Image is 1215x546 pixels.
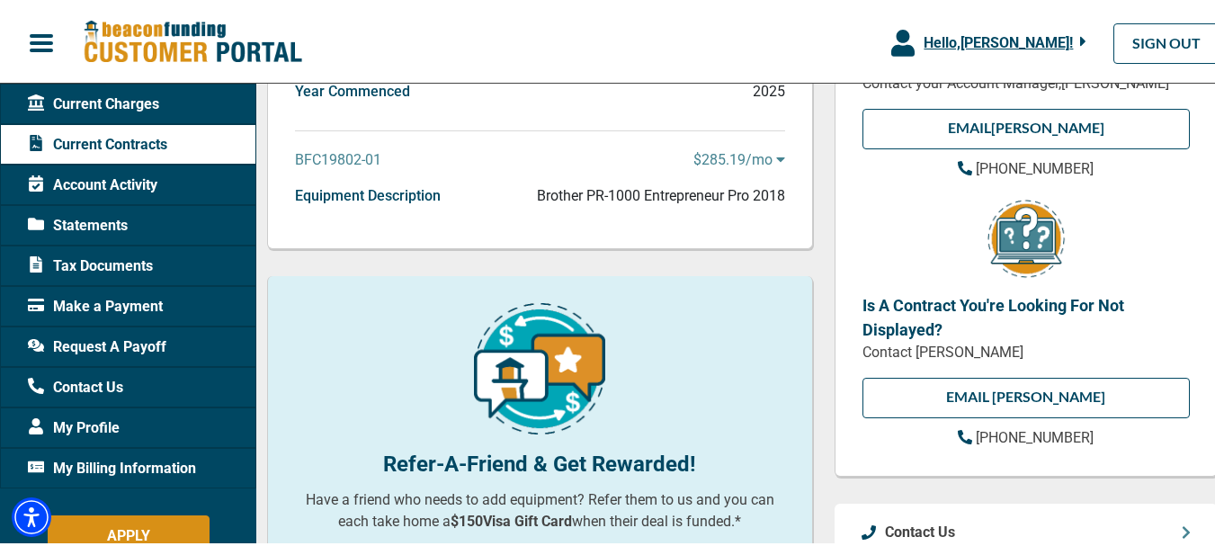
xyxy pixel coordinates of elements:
[28,293,163,315] span: Make a Payment
[976,157,1094,175] span: [PHONE_NUMBER]
[693,147,785,168] p: $285.19 /mo
[958,425,1094,446] a: [PHONE_NUMBER]
[28,131,167,153] span: Current Contracts
[12,495,51,534] div: Accessibility Menu
[83,17,302,63] img: Beacon Funding Customer Portal Logo
[885,519,955,541] p: Contact Us
[28,374,123,396] span: Contact Us
[753,78,785,100] p: 2025
[28,253,153,274] span: Tax Documents
[862,106,1190,147] a: EMAIL[PERSON_NAME]
[28,212,128,234] span: Statements
[28,91,159,112] span: Current Charges
[862,291,1190,339] p: Is A Contract You're Looking For Not Displayed?
[474,300,605,432] img: refer-a-friend-icon.png
[451,510,572,527] b: $150 Visa Gift Card
[28,172,157,193] span: Account Activity
[924,31,1073,49] span: Hello, [PERSON_NAME] !
[862,375,1190,416] a: EMAIL [PERSON_NAME]
[976,426,1094,443] span: [PHONE_NUMBER]
[537,183,785,204] p: Brother PR-1000 Entrepreneur Pro 2018
[295,147,381,168] p: BFC19802-01
[862,339,1190,361] p: Contact [PERSON_NAME]
[295,183,441,204] p: Equipment Description
[958,156,1094,177] a: [PHONE_NUMBER]
[28,334,166,355] span: Request A Payoff
[295,487,785,530] p: Have a friend who needs to add equipment? Refer them to us and you can each take home a when thei...
[295,445,785,478] p: Refer-A-Friend & Get Rewarded!
[28,455,196,477] span: My Billing Information
[986,195,1067,277] img: contract-icon.png
[28,415,120,436] span: My Profile
[295,78,410,100] p: Year Commenced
